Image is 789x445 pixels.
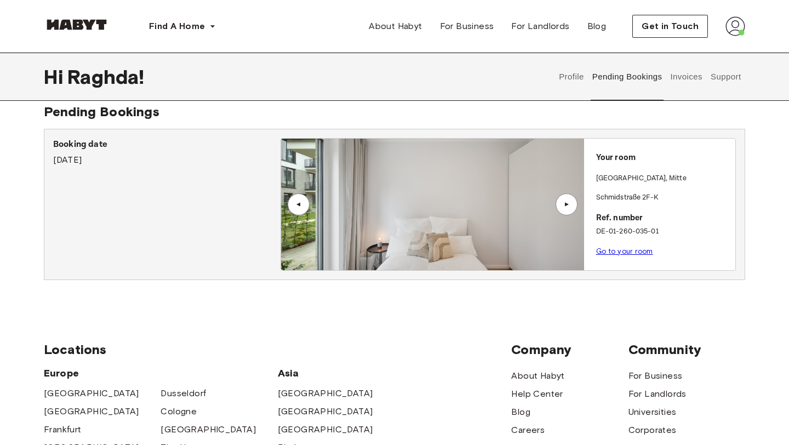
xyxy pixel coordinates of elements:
[149,20,205,33] span: Find A Home
[511,341,628,358] span: Company
[596,173,687,184] p: [GEOGRAPHIC_DATA] , Mitte
[628,406,677,419] a: Universities
[44,423,82,436] a: Frankfurt
[628,387,687,401] a: For Landlords
[161,387,206,400] a: Dusseldorf
[44,65,67,88] span: Hi
[44,387,139,400] a: [GEOGRAPHIC_DATA]
[709,53,742,101] button: Support
[281,139,584,270] img: Image of the room
[561,201,572,208] div: ▲
[278,387,373,400] a: [GEOGRAPHIC_DATA]
[278,367,395,380] span: Asia
[278,405,373,418] a: [GEOGRAPHIC_DATA]
[53,138,281,167] div: [DATE]
[44,104,159,119] span: Pending Bookings
[140,15,225,37] button: Find A Home
[596,226,731,237] p: DE-01-260-035-01
[53,138,281,151] p: Booking date
[587,20,607,33] span: Blog
[596,247,653,255] a: Go to your room
[632,15,708,38] button: Get in Touch
[431,15,503,37] a: For Business
[161,405,197,418] a: Cologne
[67,65,144,88] span: Raghda !
[558,53,586,101] button: Profile
[579,15,615,37] a: Blog
[596,152,731,164] p: Your room
[360,15,431,37] a: About Habyt
[628,369,683,383] a: For Business
[511,387,563,401] a: Help Center
[642,20,699,33] span: Get in Touch
[596,212,731,225] p: Ref. number
[44,367,278,380] span: Europe
[44,405,139,418] a: [GEOGRAPHIC_DATA]
[669,53,704,101] button: Invoices
[161,423,256,436] a: [GEOGRAPHIC_DATA]
[511,424,545,437] a: Careers
[502,15,578,37] a: For Landlords
[369,20,422,33] span: About Habyt
[440,20,494,33] span: For Business
[628,424,677,437] a: Corporates
[628,341,745,358] span: Community
[44,341,511,358] span: Locations
[511,369,564,383] a: About Habyt
[555,53,745,101] div: user profile tabs
[596,192,731,203] p: Schmidstraße 2F-K
[44,19,110,30] img: Habyt
[591,53,664,101] button: Pending Bookings
[511,406,530,419] a: Blog
[511,20,569,33] span: For Landlords
[725,16,745,36] img: avatar
[278,423,373,436] a: [GEOGRAPHIC_DATA]
[293,201,304,208] div: ▲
